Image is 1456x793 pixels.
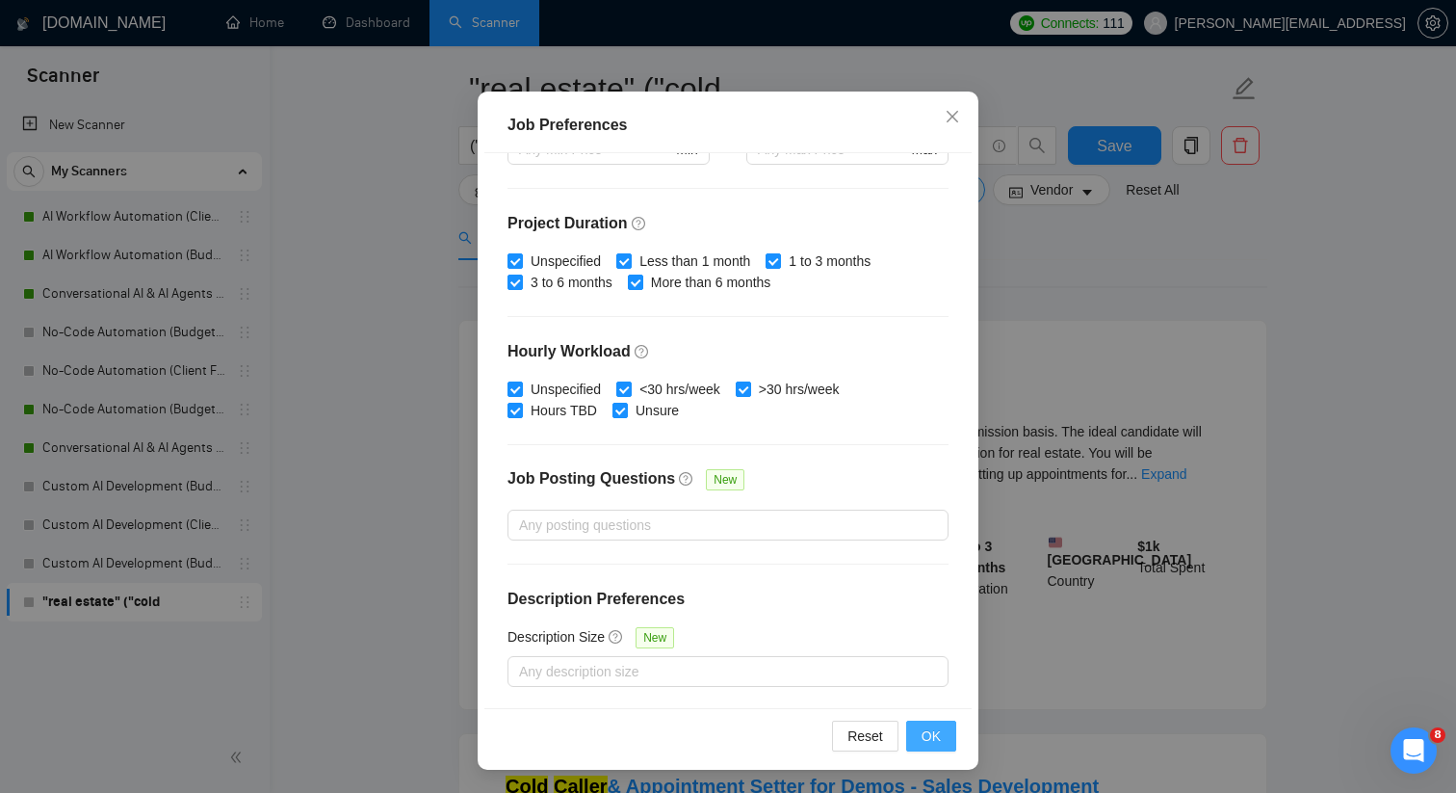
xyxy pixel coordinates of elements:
h4: Description Preferences [507,588,949,611]
div: - [710,134,746,188]
span: OK [922,726,941,747]
span: New [636,627,674,648]
span: question-circle [635,344,650,359]
span: Unsure [628,400,687,421]
span: Hours TBD [523,400,605,421]
span: Unspecified [523,251,609,272]
h5: Description Size [507,626,605,648]
span: question-circle [609,629,624,645]
h4: Project Duration [507,212,949,235]
span: More than 6 months [643,272,779,293]
span: >30 hrs/week [751,379,847,400]
span: Unspecified [523,379,609,400]
span: question-circle [632,216,647,231]
span: close [945,109,960,124]
span: 3 to 6 months [523,272,620,293]
div: Job Preferences [507,114,949,137]
span: <30 hrs/week [632,379,728,400]
button: Close [926,92,978,144]
iframe: Intercom live chat [1391,727,1437,774]
span: New [706,469,744,490]
span: 8 [1430,727,1445,743]
span: Reset [847,726,883,747]
h4: Hourly Workload [507,340,949,363]
span: question-circle [679,471,694,487]
span: Less than 1 month [632,251,758,272]
button: Reset [832,721,898,752]
span: 1 to 3 months [781,251,878,272]
button: OK [906,721,956,752]
h4: Job Posting Questions [507,467,675,490]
